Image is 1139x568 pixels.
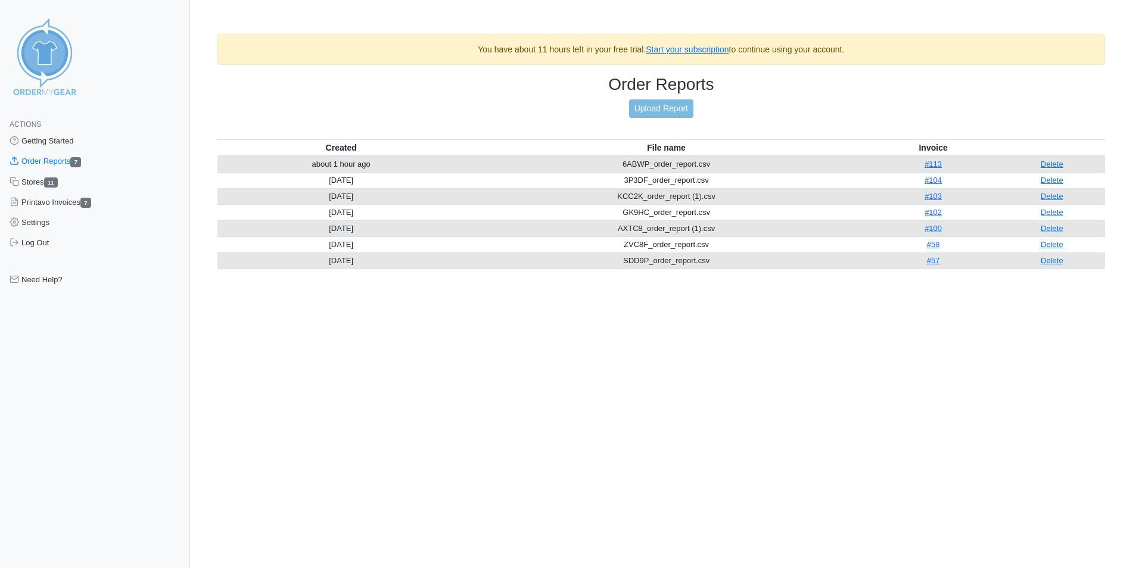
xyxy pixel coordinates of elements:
[1041,224,1063,233] a: Delete
[465,139,868,156] th: File name
[465,204,868,220] td: GK9HC_order_report.csv
[217,139,465,156] th: Created
[629,99,693,118] a: Upload Report
[217,34,1105,65] div: You have about 11 hours left in your free trial. to continue using your account.
[465,252,868,269] td: SDD9P_order_report.csv
[217,204,465,220] td: [DATE]
[1041,256,1063,265] a: Delete
[927,240,940,249] a: #58
[925,160,942,168] a: #113
[868,139,999,156] th: Invoice
[1041,208,1063,217] a: Delete
[10,120,41,129] span: Actions
[44,177,58,188] span: 11
[1041,176,1063,185] a: Delete
[465,236,868,252] td: ZVC8F_order_report.csv
[465,220,868,236] td: AXTC8_order_report (1).csv
[465,172,868,188] td: 3P3DF_order_report.csv
[1041,160,1063,168] a: Delete
[217,236,465,252] td: [DATE]
[925,192,942,201] a: #103
[217,252,465,269] td: [DATE]
[80,198,91,208] span: 7
[217,172,465,188] td: [DATE]
[70,157,81,167] span: 7
[217,188,465,204] td: [DATE]
[925,176,942,185] a: #104
[1041,192,1063,201] a: Delete
[465,188,868,204] td: KCC2K_order_report (1).csv
[927,256,940,265] a: #57
[925,208,942,217] a: #102
[1041,240,1063,249] a: Delete
[646,45,729,54] a: Start your subscription
[465,156,868,173] td: 6ABWP_order_report.csv
[217,74,1105,95] h3: Order Reports
[217,220,465,236] td: [DATE]
[925,224,942,233] a: #100
[217,156,465,173] td: about 1 hour ago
